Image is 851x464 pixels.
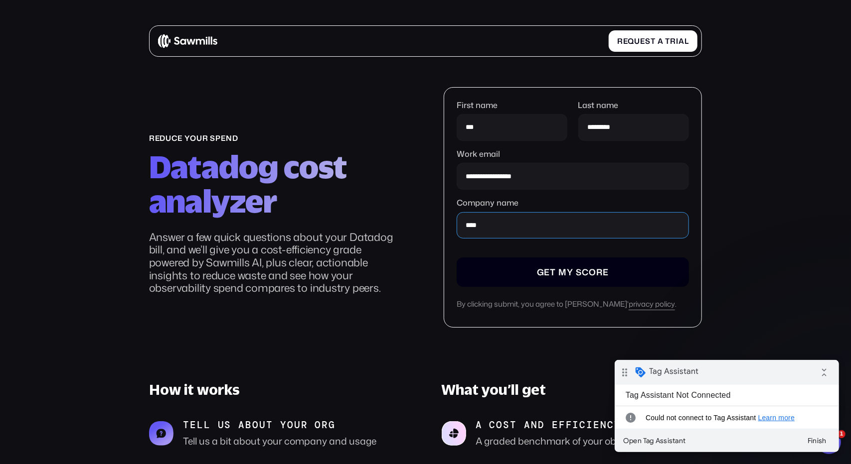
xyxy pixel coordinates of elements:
[684,37,689,46] span: l
[149,149,401,219] h2: Datadog cost analyzer
[628,37,635,46] span: q
[617,37,623,46] span: R
[8,48,24,68] i: error
[578,101,689,110] label: Last name
[183,435,376,448] p: Tell us a bit about your company and usage
[651,37,656,46] span: t
[670,37,676,46] span: r
[623,37,628,46] span: e
[199,2,219,22] i: Collapse debug badge
[665,37,670,46] span: t
[15,21,184,54] div: message notification from Winston, 24m ago. Hey there 👋 Welcome to Sawmills. The smart telemetry ...
[658,37,664,46] span: a
[184,72,220,90] button: Finish
[629,300,675,310] a: privacy policy
[149,381,410,398] h3: How it works
[34,6,84,16] span: Tag Assistant
[476,419,691,431] p: A cost and efficiency analysis
[31,53,208,63] span: Could not connect to Tag Assistant
[144,54,180,62] a: Learn more
[149,134,401,143] div: reduce your spend
[149,231,401,295] p: Answer a few quick questions about your Datadog bill, and we’ll give you a cost-efficiency grade ...
[838,430,846,438] span: 1
[609,30,697,52] a: Requestatrial
[22,30,38,46] img: Profile image for Winston
[645,37,651,46] span: s
[457,149,688,159] label: Work email
[635,37,641,46] span: u
[457,101,688,310] form: Company name
[4,72,76,90] button: Open Tag Assistant
[43,38,172,47] p: Message from Winston, sent 24m ago
[457,300,688,310] div: By clicking submit, you agree to [PERSON_NAME]' .
[183,419,376,431] p: tell us about your org
[476,435,691,448] p: A graded benchmark of your observability spend
[457,101,567,110] label: First name
[457,198,688,208] label: Company name
[676,37,679,46] span: i
[640,37,645,46] span: e
[442,381,702,398] h3: What you’ll get
[43,28,172,38] p: Hey there 👋 Welcome to Sawmills. The smart telemetry management platform that solves cost, qualit...
[679,37,684,46] span: a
